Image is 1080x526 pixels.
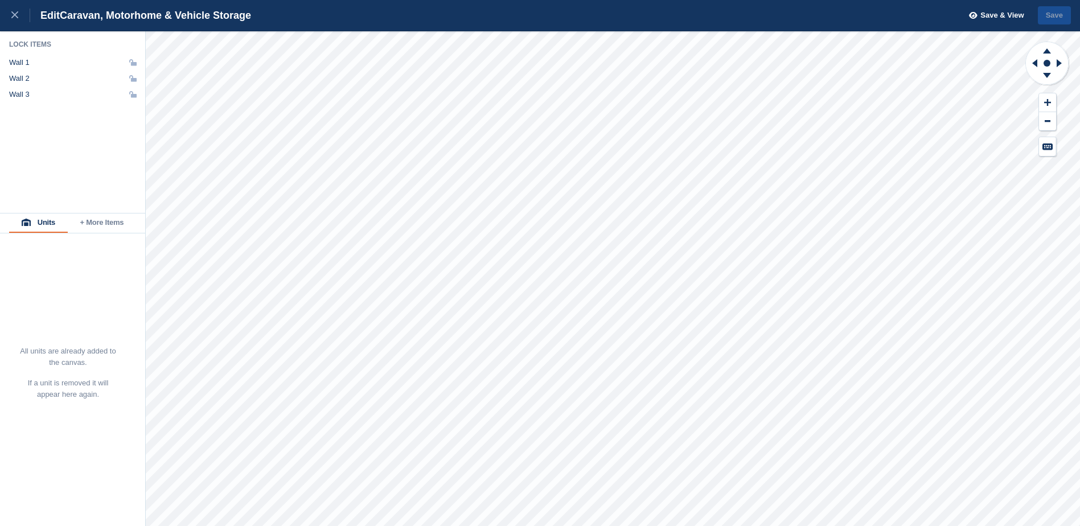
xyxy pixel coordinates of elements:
[68,213,136,233] button: + More Items
[30,9,251,22] div: Edit Caravan, Motorhome & Vehicle Storage
[9,90,30,99] div: Wall 3
[9,74,30,83] div: Wall 2
[1039,93,1056,112] button: Zoom In
[19,346,117,368] p: All units are already added to the canvas.
[980,10,1024,21] span: Save & View
[9,58,30,67] div: Wall 1
[1039,112,1056,131] button: Zoom Out
[963,6,1024,25] button: Save & View
[9,40,137,49] div: Lock Items
[9,213,68,233] button: Units
[1038,6,1071,25] button: Save
[19,377,117,400] p: If a unit is removed it will appear here again.
[1039,137,1056,156] button: Keyboard Shortcuts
